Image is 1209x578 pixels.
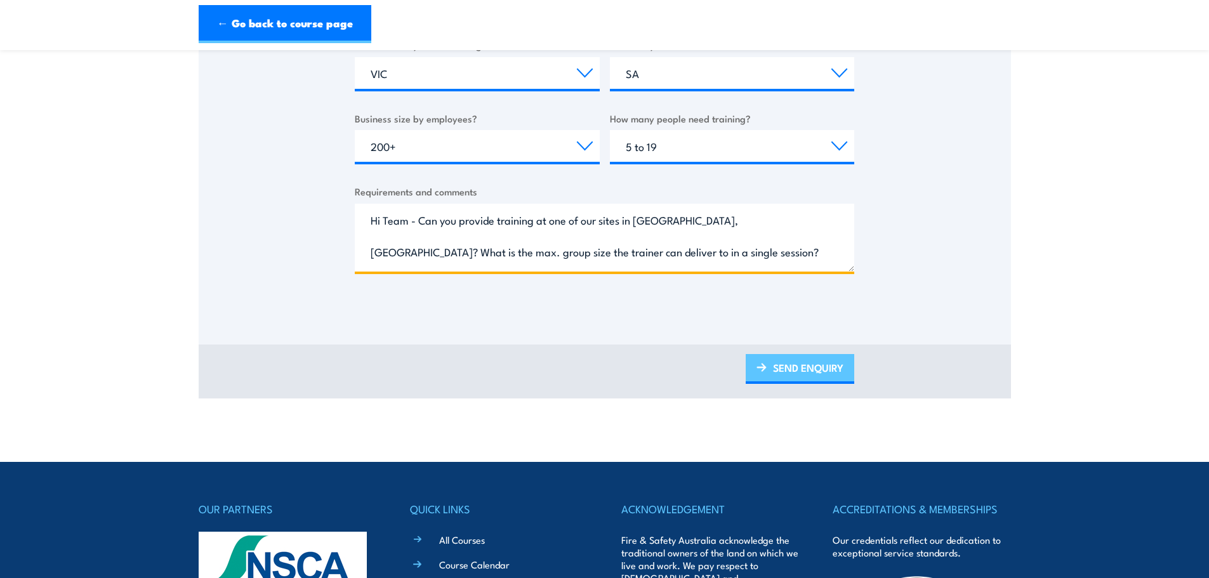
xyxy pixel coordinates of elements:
[833,500,1010,518] h4: ACCREDITATIONS & MEMBERSHIPS
[439,533,485,546] a: All Courses
[746,354,854,384] a: SEND ENQUIRY
[410,500,588,518] h4: QUICK LINKS
[199,500,376,518] h4: OUR PARTNERS
[610,111,855,126] label: How many people need training?
[833,534,1010,559] p: Our credentials reflect our dedication to exceptional service standards.
[199,5,371,43] a: ← Go back to course page
[355,111,600,126] label: Business size by employees?
[355,184,854,199] label: Requirements and comments
[621,500,799,518] h4: ACKNOWLEDGEMENT
[439,558,510,571] a: Course Calendar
